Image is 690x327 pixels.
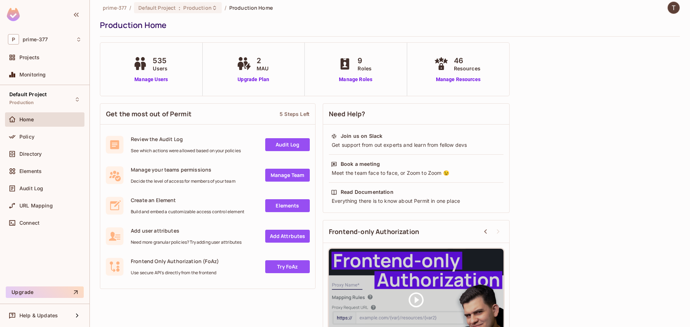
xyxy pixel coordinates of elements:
img: SReyMgAAAABJRU5ErkJggg== [7,8,20,21]
span: Production [9,100,34,106]
span: Create an Element [131,197,244,204]
span: P [8,34,19,45]
div: Book a meeting [341,160,380,168]
span: Workspace: prime-377 [23,37,48,42]
span: MAU [257,65,268,72]
span: Manage your teams permissions [131,166,235,173]
div: Meet the team face to face, or Zoom to Zoom 😉 [331,169,501,177]
span: Review the Audit Log [131,136,241,143]
span: Users [153,65,167,72]
span: Home [19,117,34,122]
a: Try FoAz [265,260,310,273]
span: Build and embed a customizable access control element [131,209,244,215]
a: Manage Users [131,76,171,83]
span: the active workspace [103,4,126,11]
div: Read Documentation [341,188,394,196]
img: Thyago Rodrigues [668,2,680,14]
span: Use secure API's directly from the frontend [131,270,219,276]
div: Join us on Slack [341,132,382,140]
a: Upgrade Plan [235,76,272,83]
span: 9 [358,55,372,66]
li: / [129,4,131,11]
div: Production Home [100,20,676,31]
div: 5 Steps Left [280,111,309,117]
li: / [225,4,226,11]
span: Roles [358,65,372,72]
span: Default Project [9,92,47,97]
span: Production Home [229,4,273,11]
a: Manage Team [265,169,310,182]
span: : [178,5,181,11]
span: Resources [454,65,480,72]
a: Elements [265,199,310,212]
span: Monitoring [19,72,46,78]
span: Default Project [138,4,176,11]
div: Everything there is to know about Permit in one place [331,197,501,205]
span: 2 [257,55,268,66]
span: Audit Log [19,186,43,191]
span: Help & Updates [19,313,58,318]
span: 535 [153,55,167,66]
span: Need more granular policies? Try adding user attributes [131,239,241,245]
span: Need Help? [329,109,365,118]
span: Frontend Only Authorization (FoAz) [131,258,219,265]
span: Add user attributes [131,227,241,234]
a: Manage Resources [432,76,484,83]
div: Get support from out experts and learn from fellow devs [331,141,501,149]
button: Upgrade [6,286,84,298]
a: Manage Roles [336,76,375,83]
span: Policy [19,134,34,140]
span: Decide the level of access for members of your team [131,178,235,184]
span: Production [183,4,211,11]
a: Audit Log [265,138,310,151]
a: Add Attrbutes [265,230,310,243]
span: See which actions were allowed based on your policies [131,148,241,154]
span: 46 [454,55,480,66]
span: Get the most out of Permit [106,109,192,118]
span: Connect [19,220,40,226]
span: Elements [19,168,42,174]
span: URL Mapping [19,203,53,209]
span: Frontend-only Authorization [329,227,419,236]
span: Directory [19,151,42,157]
span: Projects [19,55,40,60]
